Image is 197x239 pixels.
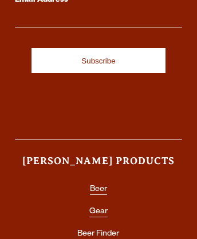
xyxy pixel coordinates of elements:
a: Beer [90,185,107,195]
a: Gear [89,208,108,217]
input: Subscribe [31,48,166,73]
h3: [PERSON_NAME] Products [15,154,182,178]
